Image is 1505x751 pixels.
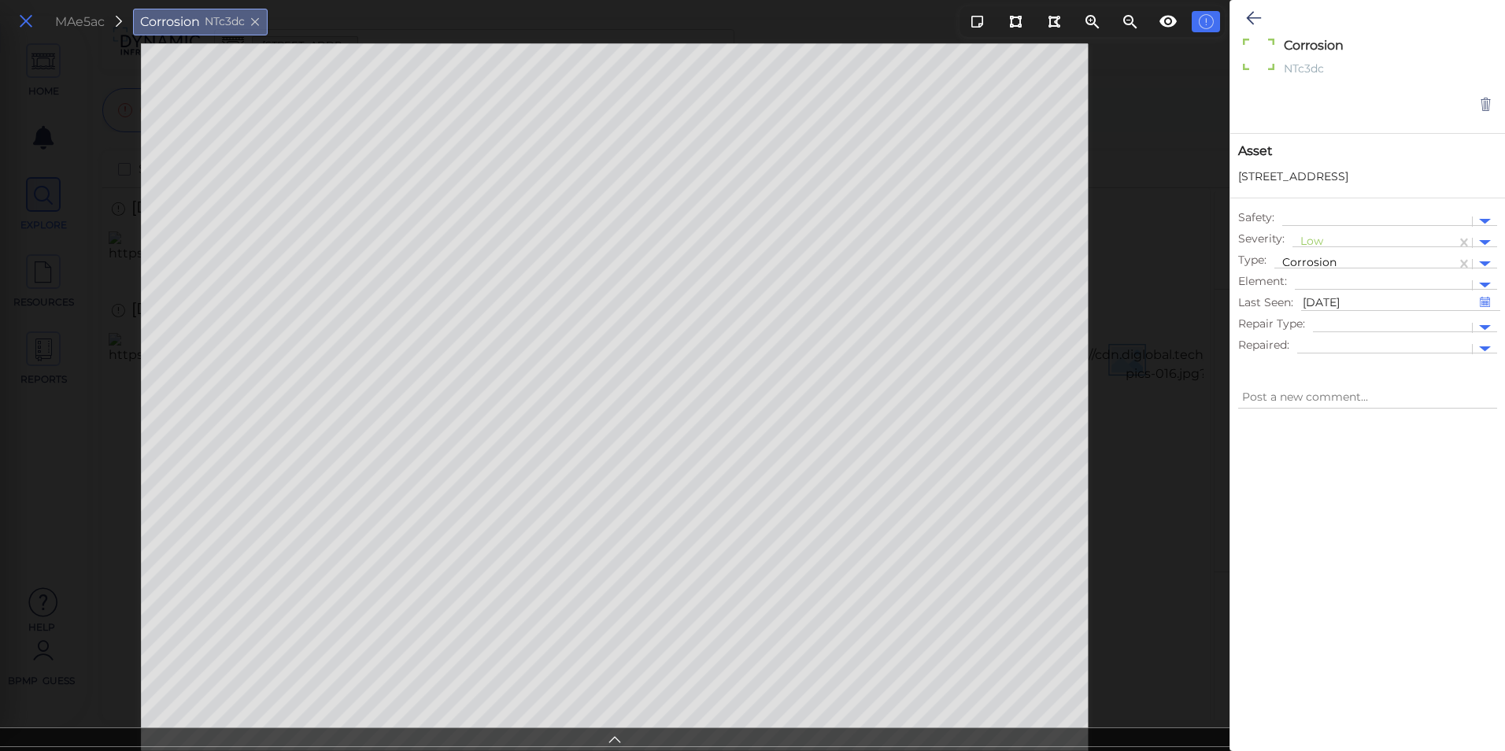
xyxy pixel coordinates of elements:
div: NTc3dc [1280,61,1443,80]
span: 51C-0195 Los Caneros Road Puc [1238,168,1348,185]
span: Type : [1238,252,1266,268]
span: Asset [1238,142,1497,161]
span: Low [1300,234,1323,248]
span: Corrosion [1282,255,1337,269]
textarea: Corrosion [1280,36,1443,54]
span: Corrosion [140,13,200,31]
span: Repair Type : [1238,316,1305,332]
span: NTc3dc [205,13,245,30]
div: MAe5ac [55,13,105,31]
span: Last Seen : [1238,294,1293,311]
span: Element : [1238,273,1287,290]
span: Severity : [1238,231,1285,247]
span: Safety : [1238,209,1274,226]
span: Repaired : [1238,337,1289,353]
